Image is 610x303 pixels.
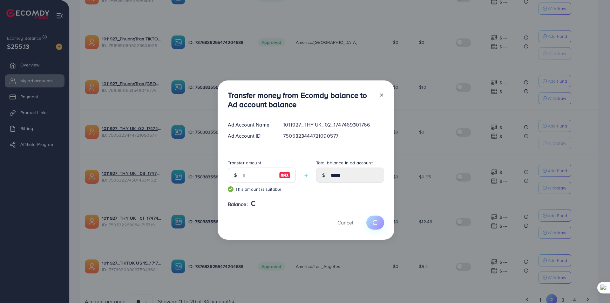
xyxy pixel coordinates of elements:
[278,121,389,128] div: 1011927_THY UK_02_1747469301766
[337,219,353,226] span: Cancel
[329,216,361,229] button: Cancel
[278,132,389,140] div: 7505323444721090577
[223,132,278,140] div: Ad Account ID
[228,186,234,192] img: guide
[228,91,374,109] h3: Transfer money from Ecomdy balance to Ad account balance
[583,274,605,298] iframe: Chat
[228,201,248,208] span: Balance:
[316,160,373,166] label: Total balance in ad account
[223,121,278,128] div: Ad Account Name
[279,171,290,179] img: image
[228,186,296,192] small: This amount is suitable
[228,160,261,166] label: Transfer amount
